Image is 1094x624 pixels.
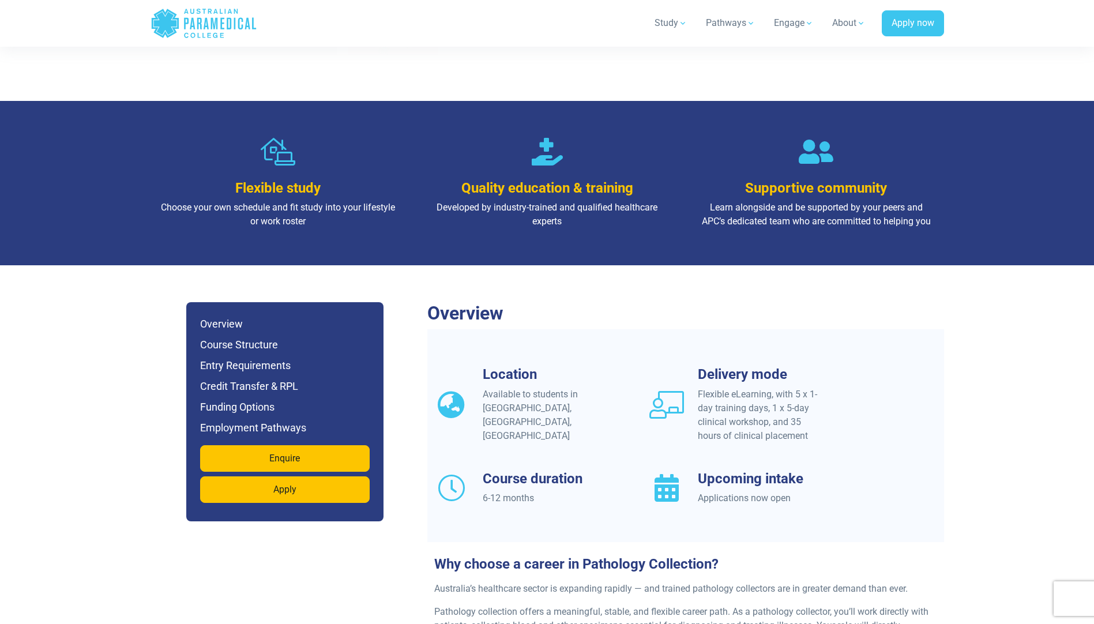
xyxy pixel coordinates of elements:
h3: Upcoming intake [698,471,823,487]
div: Flexible eLearning, with 5 x 1-day training days, 1 x 5-day clinical workshop, and 35 hours of cl... [698,388,823,443]
h2: Overview [427,302,944,324]
h3: Supportive community [698,180,935,197]
h6: Funding Options [200,399,370,415]
a: Australian Paramedical College [151,5,257,42]
div: 6-12 months [483,491,608,505]
h6: Employment Pathways [200,420,370,436]
a: About [825,7,873,39]
p: Australia’s healthcare sector is expanding rapidly — and trained pathology collectors are in grea... [434,582,937,596]
h3: Delivery mode [698,366,823,383]
div: Available to students in [GEOGRAPHIC_DATA], [GEOGRAPHIC_DATA], [GEOGRAPHIC_DATA] [483,388,608,443]
p: Learn alongside and be supported by your peers and APC’s dedicated team who are committed to help... [698,201,935,228]
div: Applications now open [698,491,823,505]
h3: Course duration [483,471,608,487]
h3: Why choose a career in Pathology Collection? [427,556,944,573]
a: Engage [767,7,821,39]
h3: Location [483,366,608,383]
p: Developed by industry-trained and qualified healthcare experts [428,201,666,228]
p: Choose your own schedule and fit study into your lifestyle or work roster [160,201,397,228]
h3: Quality education & training [428,180,666,197]
a: Pathways [699,7,762,39]
a: Apply now [882,10,944,37]
h3: Flexible study [160,180,397,197]
h6: Credit Transfer & RPL [200,378,370,394]
a: Apply [200,476,370,503]
a: Study [648,7,694,39]
a: Enquire [200,445,370,472]
h6: Overview [200,316,370,332]
h6: Entry Requirements [200,358,370,374]
h6: Course Structure [200,337,370,353]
